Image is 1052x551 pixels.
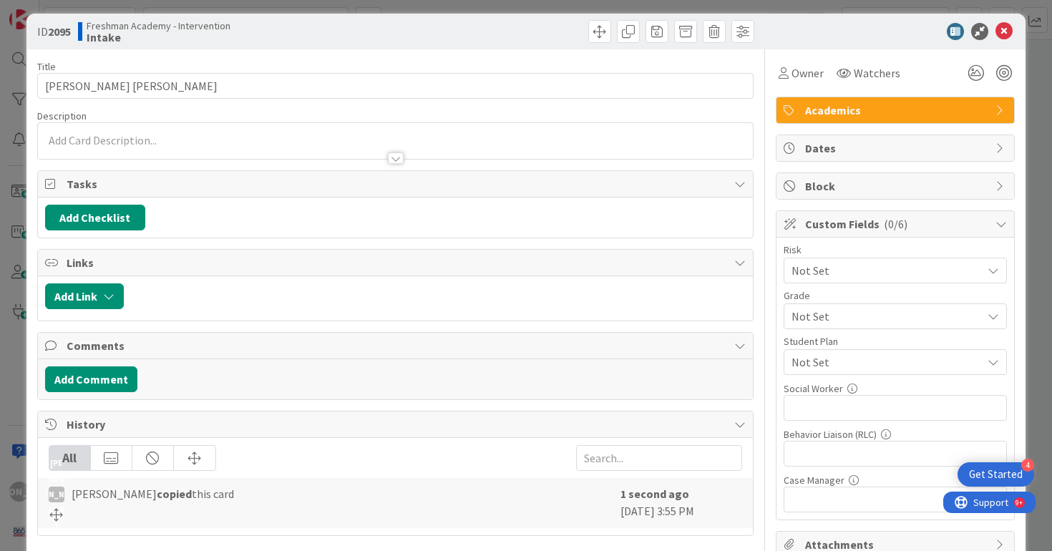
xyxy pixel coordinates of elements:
[48,24,71,39] b: 2095
[87,31,230,43] b: Intake
[792,353,982,371] span: Not Set
[884,217,907,231] span: ( 0/6 )
[784,428,877,441] label: Behavior Liaison (RLC)
[37,60,56,73] label: Title
[37,73,754,99] input: type card name here...
[784,291,1007,301] div: Grade
[854,64,900,82] span: Watchers
[969,467,1023,482] div: Get Started
[87,20,230,31] span: Freshman Academy - Intervention
[37,109,87,122] span: Description
[45,283,124,309] button: Add Link
[49,446,91,470] div: All
[72,485,234,502] span: [PERSON_NAME] this card
[620,485,742,521] div: [DATE] 3:55 PM
[792,306,975,326] span: Not Set
[37,23,71,40] span: ID
[67,416,728,433] span: History
[805,215,988,233] span: Custom Fields
[67,175,728,192] span: Tasks
[49,487,64,502] div: [PERSON_NAME]
[805,102,988,119] span: Academics
[30,2,65,19] span: Support
[805,177,988,195] span: Block
[784,245,1007,255] div: Risk
[784,336,1007,346] div: Student Plan
[620,487,689,501] b: 1 second ago
[67,337,728,354] span: Comments
[792,64,824,82] span: Owner
[784,382,843,395] label: Social Worker
[72,6,79,17] div: 9+
[784,474,844,487] label: Case Manager
[792,260,975,281] span: Not Set
[576,445,742,471] input: Search...
[45,366,137,392] button: Add Comment
[67,254,728,271] span: Links
[958,462,1034,487] div: Open Get Started checklist, remaining modules: 4
[157,487,192,501] b: copied
[805,140,988,157] span: Dates
[45,205,145,230] button: Add Checklist
[1021,459,1034,472] div: 4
